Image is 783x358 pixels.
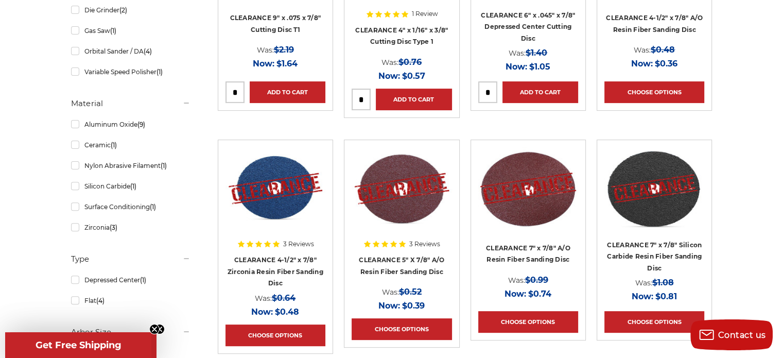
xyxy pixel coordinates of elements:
span: $1.64 [276,59,298,69]
span: $1.05 [529,62,550,72]
span: $0.48 [651,45,675,55]
span: Get Free Shipping [36,339,121,351]
span: (1) [110,141,116,149]
span: Now: [251,307,273,317]
img: CLEARANCE 5" X 7/8" A/O Resin Fiber Sanding Disc [352,147,451,230]
span: Now: [506,62,527,72]
span: $0.39 [402,301,425,311]
span: Now: [378,71,400,81]
span: (1) [156,68,162,76]
a: CLEARANCE 7 inch aluminum oxide resin fiber disc [478,147,578,279]
span: (1) [130,182,136,190]
div: Was: [478,46,578,60]
a: Choose Options [604,81,704,103]
span: Now: [631,59,653,69]
span: $0.48 [275,307,299,317]
a: Choose Options [225,325,325,346]
a: CLEARANCE 5" X 7/8" A/O Resin Fiber Sanding Disc [352,147,451,279]
a: Surface Conditioning [71,198,190,216]
button: Contact us [690,319,773,350]
span: $0.36 [655,59,677,69]
a: Gas Saw [71,22,190,40]
a: Choose Options [478,311,578,333]
a: CLEARANCE 7" x 7/8" Silicon Carbide Resin Fiber Sanding Disc [604,147,704,279]
span: $0.99 [525,275,548,285]
a: Die Grinder [71,1,190,19]
span: $0.81 [655,292,677,301]
span: Now: [632,292,653,301]
span: (4) [143,47,151,55]
button: Close teaser [149,324,160,334]
a: Flat [71,292,190,310]
span: $0.76 [398,57,422,67]
a: Variable Speed Polisher [71,63,190,81]
span: $0.64 [272,293,295,303]
div: Was: [604,276,704,289]
span: (9) [137,121,145,128]
span: (1) [140,276,146,284]
a: Zirconia [71,218,190,236]
a: Add to Cart [250,81,325,103]
div: Was: [604,43,704,57]
span: $1.40 [526,48,547,58]
span: (1) [149,203,155,211]
div: Was: [478,273,578,287]
div: Was: [225,291,325,305]
a: Silicon Carbide [71,177,190,195]
a: Nylon Abrasive Filament [71,157,190,175]
a: Choose Options [352,318,451,340]
button: Close teaser [154,324,165,334]
h5: Material [71,97,190,110]
div: Was: [352,55,451,69]
span: $0.74 [528,289,551,299]
span: (1) [160,162,166,169]
span: Now: [378,301,400,311]
span: $0.57 [402,71,425,81]
a: Ceramic [71,136,190,154]
a: Orbital Sander / DA [71,42,190,60]
span: Contact us [718,330,766,340]
img: CLEARANCE 4-1/2" zirc resin fiber disc [225,147,325,230]
a: Aluminum Oxide [71,115,190,133]
a: Choose Options [604,311,704,333]
h5: Type [71,253,190,265]
a: Add to Cart [376,89,451,110]
a: Add to Cart [502,81,578,103]
h5: Arbor Size [71,326,190,338]
img: CLEARANCE 7" x 7/8" Silicon Carbide Resin Fiber Sanding Disc [604,147,704,230]
div: Was: [225,43,325,57]
img: CLEARANCE 7 inch aluminum oxide resin fiber disc [478,147,578,230]
span: (1) [110,27,116,35]
span: (4) [96,297,104,304]
span: $0.52 [399,287,422,297]
div: Was: [352,285,451,299]
span: (2) [119,6,127,14]
div: Get Free ShippingClose teaser [5,332,151,358]
span: Now: [253,59,274,69]
a: CLEARANCE 4-1/2" zirc resin fiber disc [225,147,325,279]
a: Depressed Center [71,271,190,289]
span: $1.08 [652,278,674,287]
span: Now: [504,289,526,299]
span: (3) [109,224,117,231]
span: $2.19 [274,45,294,55]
